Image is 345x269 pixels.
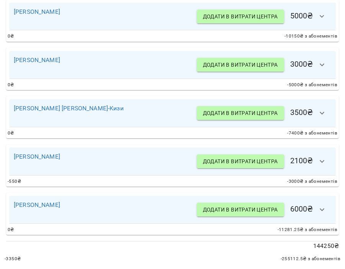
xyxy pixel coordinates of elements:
[281,255,340,263] span: -255112.5 ₴ з абонементів
[197,56,331,74] h6: 3000 ₴
[197,106,284,120] button: Додати в витрати центра
[203,60,278,69] span: Додати в витрати центра
[197,7,331,26] h6: 5000 ₴
[197,58,284,72] button: Додати в витрати центра
[8,81,14,89] span: 0 ₴
[203,157,278,166] span: Додати в витрати центра
[203,205,278,214] span: Додати в витрати центра
[6,241,339,251] p: 144250 ₴
[14,56,60,64] a: [PERSON_NAME]
[197,152,331,171] h6: 2100 ₴
[197,154,284,168] button: Додати в витрати центра
[278,226,337,234] span: -11281.25 ₴ з абонементів
[14,153,60,160] a: [PERSON_NAME]
[8,178,21,185] span: -550 ₴
[287,81,337,89] span: -5000 ₴ з абонементів
[197,200,331,219] h6: 6000 ₴
[14,8,60,15] a: [PERSON_NAME]
[8,226,14,234] span: 0 ₴
[8,33,14,40] span: 0 ₴
[5,255,21,263] span: -3350 ₴
[14,105,124,112] a: [PERSON_NAME] [PERSON_NAME]-Кизи
[197,10,284,23] button: Додати в витрати центра
[287,130,337,137] span: -7400 ₴ з абонементів
[197,203,284,217] button: Додати в витрати центра
[287,178,337,185] span: -3000 ₴ з абонементів
[285,33,337,40] span: -10150 ₴ з абонементів
[8,130,14,137] span: 0 ₴
[197,104,331,122] h6: 3500 ₴
[203,108,278,118] span: Додати в витрати центра
[14,201,60,208] a: [PERSON_NAME]
[203,12,278,21] span: Додати в витрати центра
